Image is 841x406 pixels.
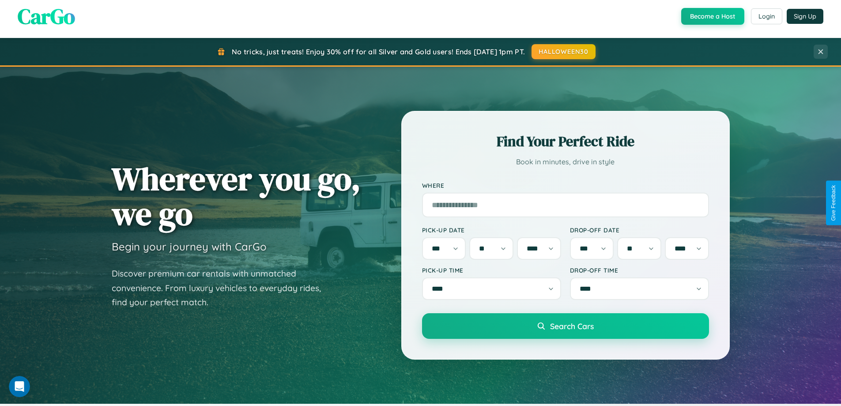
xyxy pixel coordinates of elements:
label: Drop-off Time [570,266,709,274]
p: Book in minutes, drive in style [422,156,709,168]
iframe: Intercom live chat [9,376,30,397]
button: Search Cars [422,313,709,339]
p: Discover premium car rentals with unmatched convenience. From luxury vehicles to everyday rides, ... [112,266,332,310]
label: Pick-up Time [422,266,561,274]
label: Pick-up Date [422,226,561,234]
span: CarGo [18,2,75,31]
label: Drop-off Date [570,226,709,234]
button: Become a Host [681,8,744,25]
label: Where [422,182,709,189]
h3: Begin your journey with CarGo [112,240,267,253]
h1: Wherever you go, we go [112,161,361,231]
span: No tricks, just treats! Enjoy 30% off for all Silver and Gold users! Ends [DATE] 1pm PT. [232,47,525,56]
button: HALLOWEEN30 [532,44,596,59]
div: Give Feedback [830,185,837,221]
h2: Find Your Perfect Ride [422,132,709,151]
span: Search Cars [550,321,594,331]
button: Login [751,8,782,24]
button: Sign Up [787,9,823,24]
